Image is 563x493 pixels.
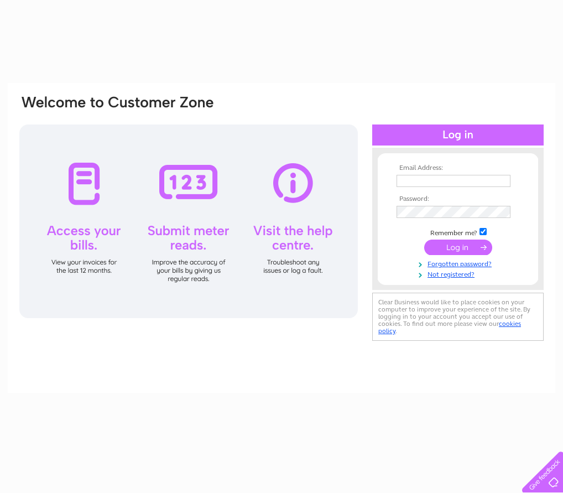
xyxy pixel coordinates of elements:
[394,195,522,203] th: Password:
[394,226,522,237] td: Remember me?
[397,258,522,268] a: Forgotten password?
[394,164,522,172] th: Email Address:
[397,268,522,279] a: Not registered?
[378,320,521,335] a: cookies policy
[424,240,492,255] input: Submit
[372,293,544,341] div: Clear Business would like to place cookies on your computer to improve your experience of the sit...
